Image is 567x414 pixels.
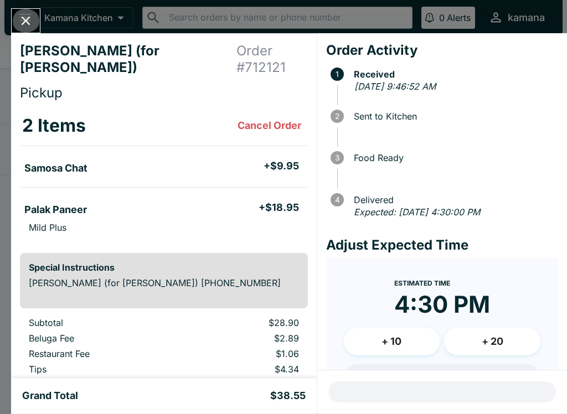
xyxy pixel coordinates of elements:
button: + 10 [344,328,440,355]
h4: Order Activity [326,42,558,59]
text: 4 [334,195,339,204]
h5: $38.55 [270,389,306,402]
h5: Samosa Chat [24,162,87,175]
h5: + $9.95 [264,159,299,173]
h3: 2 Items [22,115,86,137]
span: Received [348,69,558,79]
h5: Palak Paneer [24,203,87,216]
h4: Order # 712121 [236,43,308,76]
p: $2.89 [190,333,298,344]
h5: + $18.95 [259,201,299,214]
p: Restaurant Fee [29,348,172,359]
em: [DATE] 9:46:52 AM [354,81,436,92]
h4: [PERSON_NAME] (for [PERSON_NAME]) [20,43,236,76]
h6: Special Instructions [29,262,299,273]
p: $4.34 [190,364,298,375]
span: Estimated Time [394,279,450,287]
span: Sent to Kitchen [348,111,558,121]
p: Subtotal [29,317,172,328]
button: + 20 [444,328,540,355]
h5: Grand Total [22,389,78,402]
em: Expected: [DATE] 4:30:00 PM [354,206,480,218]
p: Beluga Fee [29,333,172,344]
text: 1 [336,70,339,79]
p: Tips [29,364,172,375]
span: Food Ready [348,153,558,163]
text: 2 [335,112,339,121]
p: [PERSON_NAME] (for [PERSON_NAME]) [PHONE_NUMBER] [29,277,299,288]
button: Cancel Order [233,115,306,137]
table: orders table [20,317,308,395]
span: Pickup [20,85,63,101]
button: Close [12,9,40,33]
p: $1.06 [190,348,298,359]
p: Mild Plus [29,222,66,233]
span: Delivered [348,195,558,205]
p: $28.90 [190,317,298,328]
h4: Adjust Expected Time [326,237,558,253]
time: 4:30 PM [394,290,490,319]
text: 3 [335,153,339,162]
table: orders table [20,106,308,244]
